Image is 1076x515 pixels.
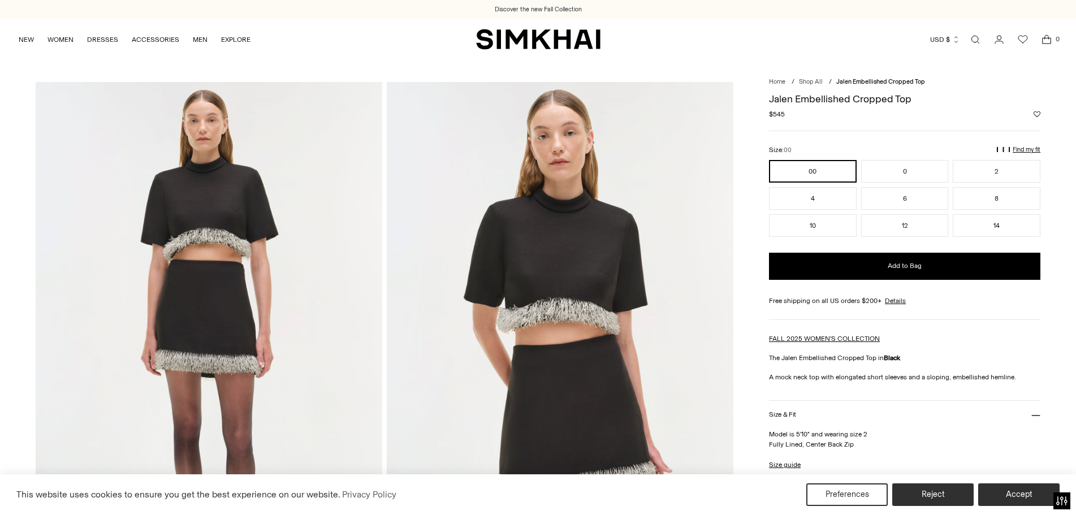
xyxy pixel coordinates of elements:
button: Size & Fit [769,401,1040,430]
button: 0 [861,160,949,183]
button: Accept [978,483,1060,506]
a: Wishlist [1012,28,1034,51]
button: 8 [953,187,1040,210]
a: ACCESSORIES [132,27,179,52]
button: 4 [769,187,857,210]
button: Add to Bag [769,253,1040,280]
p: The Jalen Embellished Cropped Top in [769,353,1040,363]
p: Model is 5'10" and wearing size 2 Fully Lined, Center Back Zip [769,429,1040,449]
a: DRESSES [87,27,118,52]
a: NEW [19,27,34,52]
div: / [829,77,832,87]
a: Open search modal [964,28,987,51]
button: 00 [769,160,857,183]
div: / [792,77,794,87]
a: SIMKHAI [476,28,600,50]
div: Free shipping on all US orders $200+ [769,296,1040,306]
button: Add to Wishlist [1034,111,1040,118]
span: $545 [769,109,785,119]
button: Preferences [806,483,888,506]
button: Reject [892,483,974,506]
span: 00 [784,146,792,154]
a: Open cart modal [1035,28,1058,51]
a: Home [769,78,785,85]
nav: breadcrumbs [769,77,1040,87]
a: WOMEN [47,27,74,52]
a: Details [885,296,906,306]
a: Size guide [769,460,801,470]
span: 0 [1052,34,1062,44]
a: Privacy Policy (opens in a new tab) [340,486,398,503]
label: Size: [769,145,792,155]
button: 12 [861,214,949,237]
span: Jalen Embellished Cropped Top [836,78,925,85]
h3: Size & Fit [769,411,796,418]
span: Add to Bag [888,261,922,271]
button: 10 [769,214,857,237]
strong: Black [884,354,900,362]
button: 6 [861,187,949,210]
button: USD $ [930,27,960,52]
a: Shop All [799,78,823,85]
a: EXPLORE [221,27,250,52]
a: MEN [193,27,208,52]
button: 14 [953,214,1040,237]
a: Discover the new Fall Collection [495,5,582,14]
span: This website uses cookies to ensure you get the best experience on our website. [16,489,340,500]
h1: Jalen Embellished Cropped Top [769,94,1040,104]
a: Go to the account page [988,28,1010,51]
p: A mock neck top with elongated short sleeves and a sloping, embellished hemline. [769,372,1040,382]
button: 2 [953,160,1040,183]
a: FALL 2025 WOMEN'S COLLECTION [769,335,880,343]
